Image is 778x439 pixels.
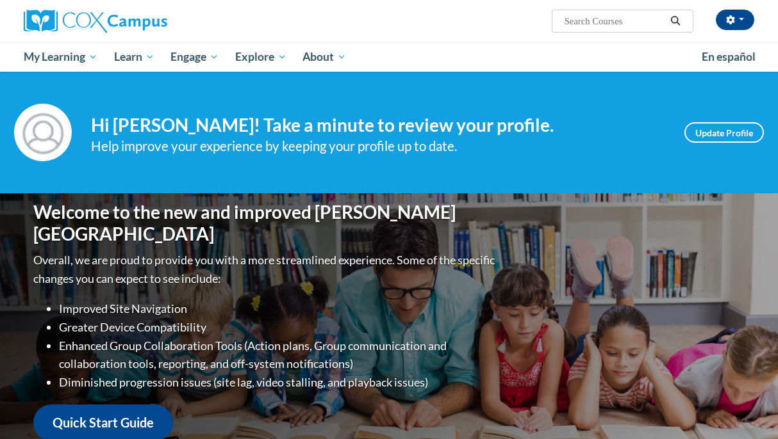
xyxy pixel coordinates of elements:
[59,337,498,374] li: Enhanced Group Collaboration Tools (Action plans, Group communication and collaboration tools, re...
[295,42,355,72] a: About
[170,49,219,65] span: Engage
[727,388,768,429] iframe: Button to launch messaging window
[59,318,498,337] li: Greater Device Compatibility
[59,373,498,392] li: Diminished progression issues (site lag, video stalling, and playback issues)
[33,202,498,244] h1: Welcome to the new and improved [PERSON_NAME][GEOGRAPHIC_DATA]
[106,42,163,72] a: Learn
[114,49,154,65] span: Learn
[91,115,665,136] h4: Hi [PERSON_NAME]! Take a minute to review your profile.
[24,10,167,33] img: Cox Campus
[693,44,764,70] a: En español
[227,42,295,72] a: Explore
[14,42,764,72] div: Main menu
[684,122,764,143] a: Update Profile
[302,49,346,65] span: About
[14,104,72,161] img: Profile Image
[563,13,666,29] input: Search Courses
[91,136,665,157] div: Help improve your experience by keeping your profile up to date.
[59,299,498,318] li: Improved Site Navigation
[24,49,97,65] span: My Learning
[24,10,254,33] a: Cox Campus
[15,42,106,72] a: My Learning
[716,10,754,30] button: Account Settings
[666,13,685,29] button: Search
[702,50,756,63] span: En español
[33,251,498,288] p: Overall, we are proud to provide you with a more streamlined experience. Some of the specific cha...
[235,49,286,65] span: Explore
[162,42,227,72] a: Engage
